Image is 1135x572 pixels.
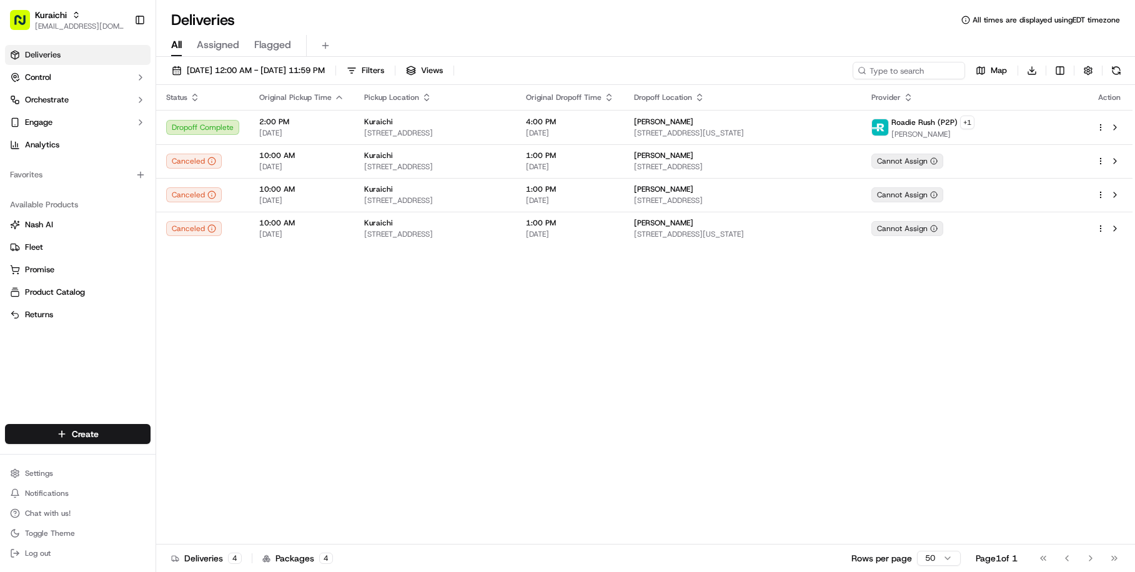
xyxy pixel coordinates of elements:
div: Action [1096,92,1123,102]
button: Canceled [166,221,222,236]
h1: Deliveries [171,10,235,30]
a: Promise [10,264,146,275]
span: Roadie Rush (P2P) [891,117,958,127]
span: [DATE] [526,195,614,205]
button: Filters [341,62,390,79]
span: [STREET_ADDRESS][US_STATE] [634,229,851,239]
p: Rows per page [851,552,912,565]
button: Canceled [166,187,222,202]
a: Analytics [5,135,151,155]
span: [STREET_ADDRESS] [364,162,506,172]
span: 10:00 AM [259,184,344,194]
span: [DATE] [259,195,344,205]
span: Flagged [254,37,291,52]
span: 1:00 PM [526,184,614,194]
button: Log out [5,545,151,562]
span: Log out [25,548,51,558]
button: Notifications [5,485,151,502]
div: Favorites [5,165,151,185]
button: Kuraichi [35,9,67,21]
button: Product Catalog [5,282,151,302]
span: [STREET_ADDRESS] [634,162,851,172]
button: Fleet [5,237,151,257]
button: Cannot Assign [871,187,943,202]
span: [DATE] [526,162,614,172]
span: Views [421,65,443,76]
span: Kuraichi [364,117,393,127]
span: Create [72,428,99,440]
span: Kuraichi [364,150,393,160]
div: Packages [262,552,333,565]
button: Toggle Theme [5,525,151,542]
div: 4 [228,553,242,564]
a: Returns [10,309,146,320]
button: Cannot Assign [871,221,943,236]
span: Notifications [25,488,69,498]
span: Nash AI [25,219,53,230]
span: Provider [871,92,901,102]
button: Canceled [166,154,222,169]
span: [DATE] [526,128,614,138]
a: Fleet [10,242,146,253]
span: Original Pickup Time [259,92,332,102]
a: Product Catalog [10,287,146,298]
div: 4 [319,553,333,564]
div: Available Products [5,195,151,215]
span: [PERSON_NAME] [634,150,693,160]
span: [STREET_ADDRESS] [364,195,506,205]
button: Cannot Assign [871,154,943,169]
span: 1:00 PM [526,150,614,160]
button: Kuraichi[EMAIL_ADDRESS][DOMAIN_NAME] [5,5,129,35]
button: Views [400,62,449,79]
span: 2:00 PM [259,117,344,127]
span: Filters [362,65,384,76]
span: Control [25,72,51,83]
span: [PERSON_NAME] [634,218,693,228]
span: 4:00 PM [526,117,614,127]
span: Analytics [25,139,59,150]
span: Status [166,92,187,102]
button: [EMAIL_ADDRESS][DOMAIN_NAME] [35,21,124,31]
span: Engage [25,117,52,128]
button: Settings [5,465,151,482]
button: Orchestrate [5,90,151,110]
span: Returns [25,309,53,320]
span: [PERSON_NAME] [634,184,693,194]
button: Promise [5,260,151,280]
span: [DATE] [259,128,344,138]
button: Control [5,67,151,87]
button: Returns [5,305,151,325]
span: [PERSON_NAME] [891,129,974,139]
span: All [171,37,182,52]
span: Map [991,65,1007,76]
button: +1 [960,116,974,129]
button: Create [5,424,151,444]
span: [DATE] [526,229,614,239]
a: Deliveries [5,45,151,65]
span: Chat with us! [25,508,71,518]
img: roadie-logo-v2.jpg [872,119,888,136]
div: Page 1 of 1 [976,552,1018,565]
input: Type to search [853,62,965,79]
span: [DATE] 12:00 AM - [DATE] 11:59 PM [187,65,325,76]
button: Chat with us! [5,505,151,522]
span: [STREET_ADDRESS] [634,195,851,205]
span: 1:00 PM [526,218,614,228]
span: Promise [25,264,54,275]
span: Kuraichi [364,218,393,228]
span: Assigned [197,37,239,52]
span: Deliveries [25,49,61,61]
a: Nash AI [10,219,146,230]
span: [DATE] [259,229,344,239]
span: Product Catalog [25,287,85,298]
button: Engage [5,112,151,132]
span: Kuraichi [364,184,393,194]
span: Toggle Theme [25,528,75,538]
